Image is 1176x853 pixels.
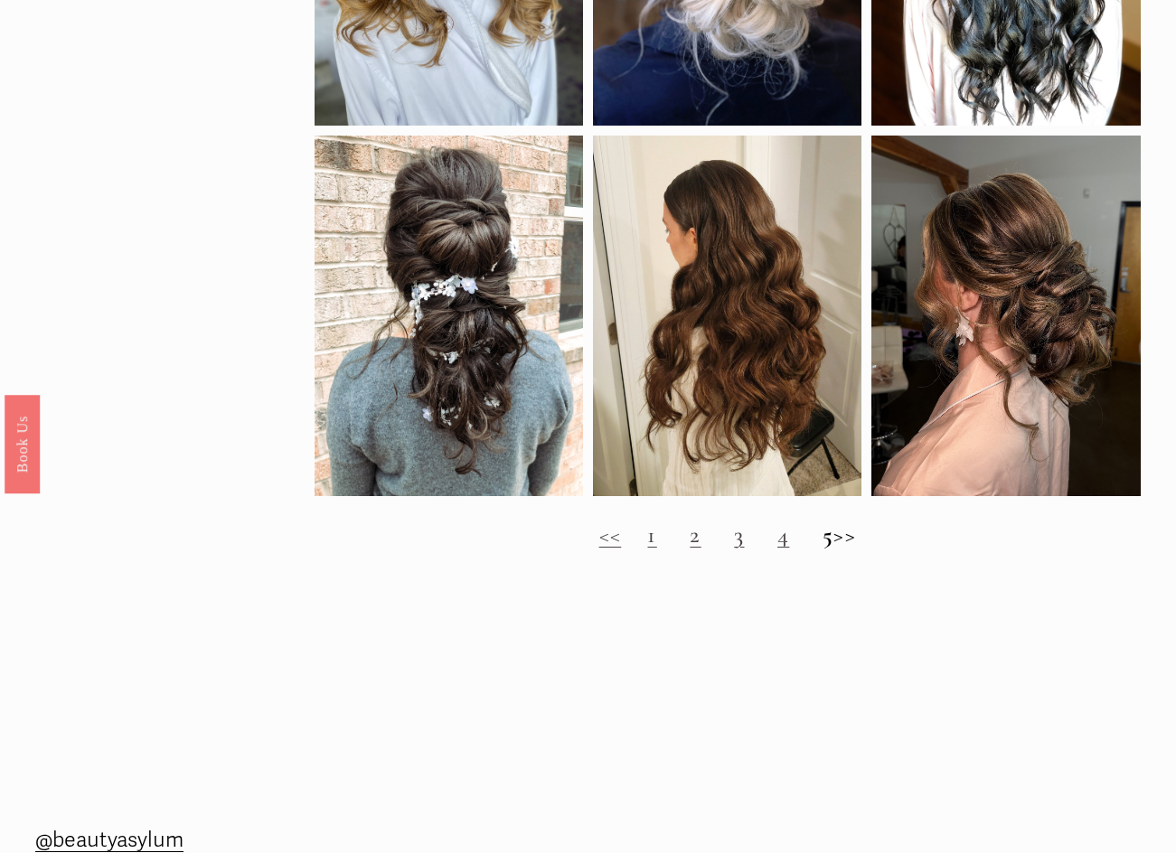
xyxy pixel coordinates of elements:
[734,520,744,549] a: 3
[599,520,622,549] a: <<
[690,520,701,549] a: 2
[647,520,656,549] a: 1
[823,520,833,549] strong: 5
[777,520,789,549] a: 4
[5,395,40,493] a: Book Us
[315,521,1141,549] h2: >>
